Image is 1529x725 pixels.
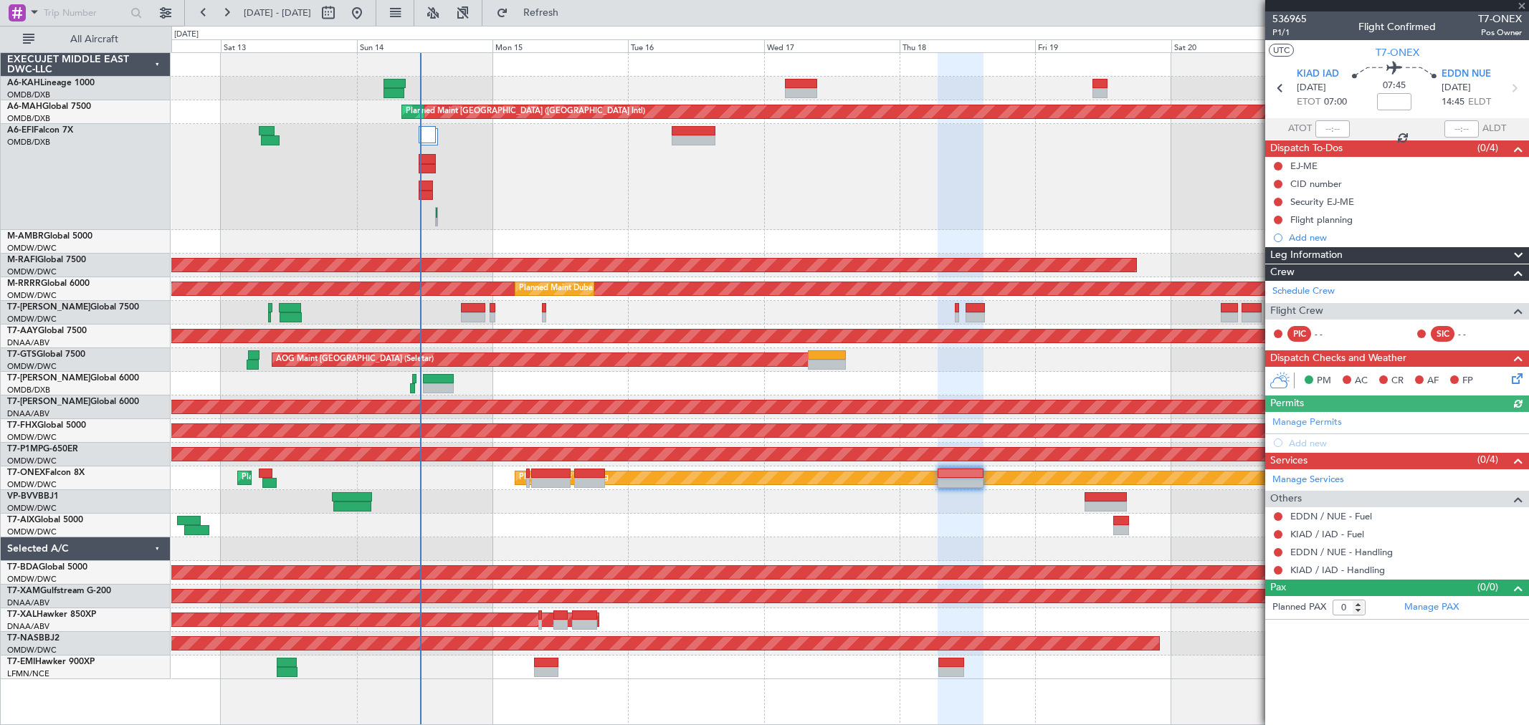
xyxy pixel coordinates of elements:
[1035,39,1171,52] div: Fri 19
[7,610,96,619] a: T7-XALHawker 850XP
[7,479,57,490] a: OMDW/DWC
[7,337,49,348] a: DNAA/ABV
[7,290,57,301] a: OMDW/DWC
[7,267,57,277] a: OMDW/DWC
[7,361,57,372] a: OMDW/DWC
[7,137,50,148] a: OMDB/DXB
[44,2,126,24] input: Trip Number
[7,610,37,619] span: T7-XAL
[1297,95,1320,110] span: ETOT
[7,113,50,124] a: OMDB/DXB
[1297,81,1326,95] span: [DATE]
[1297,67,1339,82] span: KIAD IAD
[7,587,111,595] a: T7-XAMGulfstream G-200
[1290,510,1372,522] a: EDDN / NUE - Fuel
[1270,580,1286,596] span: Pax
[1270,491,1302,507] span: Others
[519,278,660,299] div: Planned Maint Dubai (Al Maktoum Intl)
[406,101,645,123] div: Planned Maint [GEOGRAPHIC_DATA] ([GEOGRAPHIC_DATA] Intl)
[1324,95,1347,110] span: 07:00
[7,516,34,524] span: T7-AIX
[7,621,49,632] a: DNAA/ABV
[1270,453,1307,469] span: Services
[1458,327,1490,340] div: - -
[7,256,86,264] a: M-RAFIGlobal 7500
[1442,67,1491,82] span: EDDN NUE
[1272,11,1307,27] span: 536965
[628,39,763,52] div: Tue 16
[1317,374,1331,388] span: PM
[221,39,356,52] div: Sat 13
[1289,231,1522,244] div: Add new
[7,303,90,312] span: T7-[PERSON_NAME]
[7,90,50,100] a: OMDB/DXB
[1442,95,1464,110] span: 14:45
[7,303,139,312] a: T7-[PERSON_NAME]Global 7500
[1290,213,1353,226] div: Flight planning
[1315,327,1347,340] div: - -
[7,350,85,359] a: T7-GTSGlobal 7500
[7,232,44,241] span: M-AMBR
[7,79,95,87] a: A6-KAHLineage 1000
[1272,27,1307,39] span: P1/1
[511,8,571,18] span: Refresh
[37,34,151,44] span: All Aircraft
[244,6,311,19] span: [DATE] - [DATE]
[7,398,90,406] span: T7-[PERSON_NAME]
[1290,564,1385,576] a: KIAD / IAD - Handling
[1358,19,1436,34] div: Flight Confirmed
[1462,374,1473,388] span: FP
[7,645,57,656] a: OMDW/DWC
[1270,247,1343,264] span: Leg Information
[16,28,156,51] button: All Aircraft
[7,658,35,666] span: T7-EMI
[1171,39,1307,52] div: Sat 20
[1482,122,1506,136] span: ALDT
[1404,600,1459,615] a: Manage PAX
[1431,326,1454,342] div: SIC
[7,587,40,595] span: T7-XAM
[7,634,39,643] span: T7-NAS
[7,350,37,359] span: T7-GTS
[7,492,59,501] a: VP-BVVBBJ1
[7,126,34,135] span: A6-EFI
[7,469,85,477] a: T7-ONEXFalcon 8X
[7,492,38,501] span: VP-BVV
[1478,11,1522,27] span: T7-ONEX
[1383,79,1406,93] span: 07:45
[1269,44,1294,57] button: UTC
[7,503,57,514] a: OMDW/DWC
[7,374,139,383] a: T7-[PERSON_NAME]Global 6000
[1290,196,1354,208] div: Security EJ-ME
[7,385,50,395] a: OMDB/DXB
[7,102,42,111] span: A6-MAH
[1287,326,1311,342] div: PIC
[7,232,92,241] a: M-AMBRGlobal 5000
[174,29,199,41] div: [DATE]
[7,445,78,453] a: T7-P1MPG-650ER
[7,445,43,453] span: T7-P1MP
[7,279,90,288] a: M-RRRRGlobal 6000
[1272,473,1344,487] a: Manage Services
[7,398,139,406] a: T7-[PERSON_NAME]Global 6000
[1391,374,1404,388] span: CR
[1290,178,1342,190] div: CID number
[1290,160,1318,172] div: EJ-ME
[7,102,91,111] a: A6-MAHGlobal 7500
[519,467,609,489] div: Planned Maint Nurnberg
[1477,580,1498,595] span: (0/0)
[7,668,49,679] a: LFMN/NCE
[900,39,1035,52] div: Thu 18
[7,432,57,443] a: OMDW/DWC
[276,349,434,370] div: AOG Maint [GEOGRAPHIC_DATA] (Seletar)
[1477,452,1498,467] span: (0/4)
[1468,95,1491,110] span: ELDT
[7,256,37,264] span: M-RAFI
[7,243,57,254] a: OMDW/DWC
[7,658,95,666] a: T7-EMIHawker 900XP
[1478,27,1522,39] span: Pos Owner
[7,469,45,477] span: T7-ONEX
[1270,140,1343,157] span: Dispatch To-Dos
[1290,528,1364,540] a: KIAD / IAD - Fuel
